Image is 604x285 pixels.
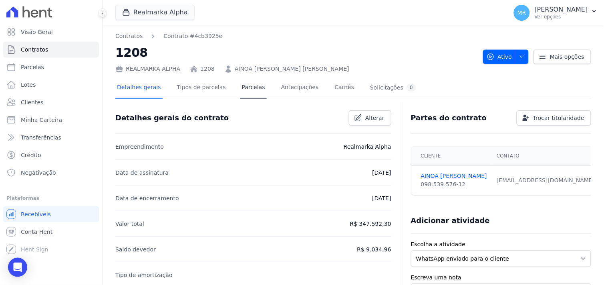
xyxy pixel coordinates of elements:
span: Mais opções [550,53,584,61]
h3: Adicionar atividade [411,216,490,225]
div: [EMAIL_ADDRESS][DOMAIN_NAME] [497,176,603,185]
div: REALMARKA ALPHA [115,65,180,73]
a: Contratos [115,32,143,40]
p: [DATE] [372,168,391,177]
a: Transferências [3,130,99,145]
span: Contratos [21,46,48,54]
a: Carnês [333,78,356,99]
span: Parcelas [21,63,44,71]
a: Alterar [349,110,391,126]
p: Data de assinatura [115,168,169,177]
div: Solicitações [370,84,416,92]
p: R$ 9.034,96 [357,245,391,254]
a: Contrato #4cb3925e [163,32,222,40]
p: R$ 347.592,30 [350,219,391,229]
button: Realmarka Alpha [115,5,195,20]
a: Conta Hent [3,224,99,240]
nav: Breadcrumb [115,32,222,40]
a: AINOA [PERSON_NAME] [421,172,487,180]
a: Detalhes gerais [115,78,163,99]
h2: 1208 [115,44,477,62]
div: 0 [407,84,416,92]
a: Recebíveis [3,206,99,222]
p: [PERSON_NAME] [535,6,588,14]
a: Visão Geral [3,24,99,40]
button: Ativo [483,50,529,64]
a: Tipos de parcelas [175,78,228,99]
div: Plataformas [6,193,96,203]
p: Saldo devedor [115,245,156,254]
span: MR [517,10,526,16]
p: Tipo de amortização [115,270,173,280]
a: Contratos [3,42,99,58]
a: 1208 [200,65,215,73]
button: MR [PERSON_NAME] Ver opções [507,2,604,24]
a: Solicitações0 [368,78,418,99]
h3: Partes do contrato [411,113,487,123]
a: Lotes [3,77,99,93]
span: Lotes [21,81,36,89]
th: Cliente [411,147,492,165]
a: Minha Carteira [3,112,99,128]
span: Conta Hent [21,228,52,236]
nav: Breadcrumb [115,32,477,40]
div: Open Intercom Messenger [8,258,27,277]
a: Parcelas [3,59,99,75]
p: Realmarka Alpha [344,142,391,151]
label: Escolha a atividade [411,240,591,249]
span: Trocar titularidade [533,114,584,122]
a: Parcelas [240,78,267,99]
a: Negativação [3,165,99,181]
span: Recebíveis [21,210,51,218]
span: Ativo [487,50,512,64]
div: 098.539.576-12 [421,180,487,189]
p: Empreendimento [115,142,164,151]
span: Transferências [21,134,61,142]
a: Clientes [3,94,99,110]
a: Antecipações [280,78,320,99]
span: Clientes [21,98,43,106]
h3: Detalhes gerais do contrato [115,113,229,123]
a: Mais opções [534,50,591,64]
p: Data de encerramento [115,193,179,203]
p: [DATE] [372,193,391,203]
span: Minha Carteira [21,116,62,124]
label: Escreva uma nota [411,273,591,282]
span: Alterar [365,114,385,122]
p: Valor total [115,219,144,229]
span: Visão Geral [21,28,53,36]
a: AINOA [PERSON_NAME] [PERSON_NAME] [235,65,349,73]
p: Ver opções [535,14,588,20]
span: Crédito [21,151,41,159]
a: Crédito [3,147,99,163]
a: Trocar titularidade [517,110,591,126]
span: Negativação [21,169,56,177]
